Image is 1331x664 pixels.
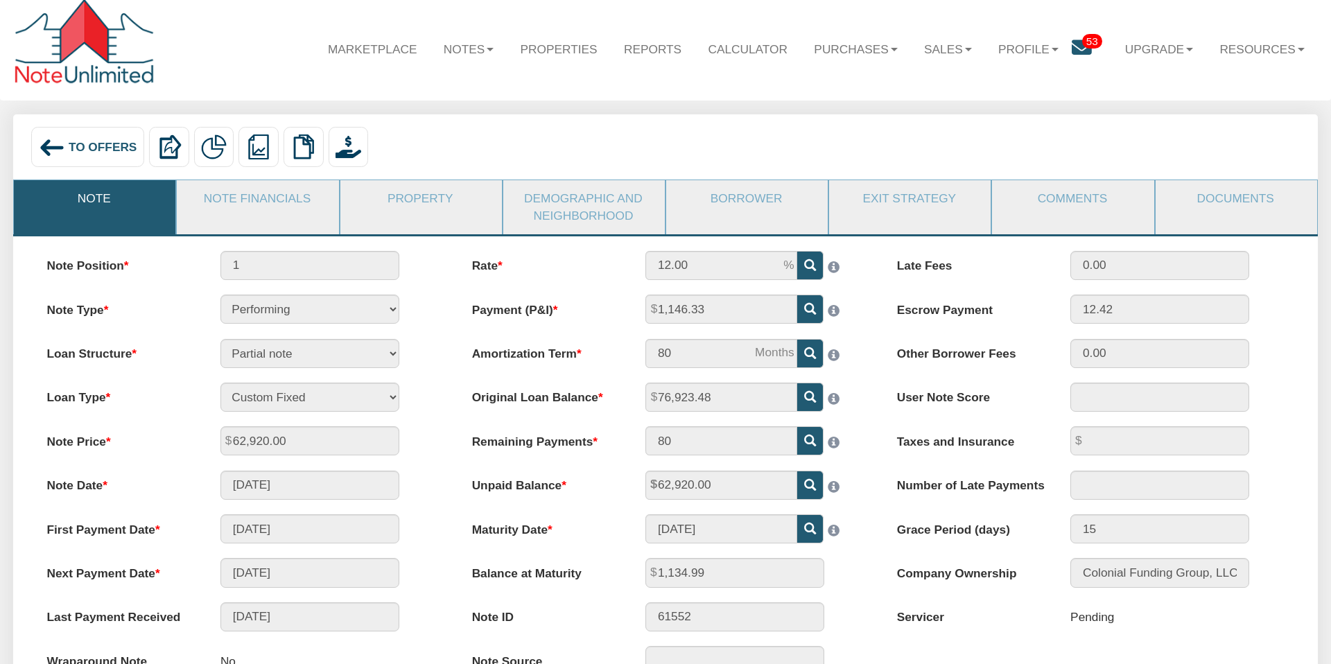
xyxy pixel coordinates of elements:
[32,426,205,450] label: Note Price
[503,180,663,234] a: Demographic and Neighborhood
[458,602,631,626] label: Note ID
[882,558,1056,582] label: Company Ownership
[157,134,182,159] img: export.svg
[645,251,797,280] input: This field can contain only numeric characters
[32,558,205,582] label: Next Payment Date
[340,180,501,217] a: Property
[882,251,1056,274] label: Late Fees
[666,180,826,217] a: Borrower
[291,134,316,159] img: copy.png
[1112,28,1207,69] a: Upgrade
[458,383,631,406] label: Original Loan Balance
[32,383,205,406] label: Loan Type
[1206,28,1318,69] a: Resources
[882,383,1056,406] label: User Note Score
[32,602,205,626] label: Last Payment Received
[177,180,337,217] a: Note Financials
[611,28,695,69] a: Reports
[458,295,631,318] label: Payment (P&I)
[315,28,430,69] a: Marketplace
[220,471,399,500] input: MM/DD/YYYY
[882,295,1056,318] label: Escrow Payment
[1082,34,1102,49] span: 53
[992,180,1152,217] a: Comments
[882,471,1056,494] label: Number of Late Payments
[220,558,399,587] input: MM/DD/YYYY
[14,180,174,217] a: Note
[458,251,631,274] label: Rate
[32,295,205,318] label: Note Type
[1156,180,1316,217] a: Documents
[246,134,271,159] img: reports.png
[801,28,911,69] a: Purchases
[32,471,205,494] label: Note Date
[220,602,399,631] input: MM/DD/YYYY
[985,28,1072,69] a: Profile
[458,426,631,450] label: Remaining Payments
[645,514,797,543] input: MM/DD/YYYY
[882,602,1056,626] label: Servicer
[458,558,631,582] label: Balance at Maturity
[430,28,507,69] a: Notes
[1072,28,1112,71] a: 53
[201,134,226,159] img: partial.png
[829,180,989,217] a: Exit Strategy
[458,471,631,494] label: Unpaid Balance
[336,134,360,159] img: purchase_offer.png
[32,339,205,362] label: Loan Structure
[32,251,205,274] label: Note Position
[32,514,205,538] label: First Payment Date
[39,134,65,161] img: back_arrow_left_icon.svg
[458,339,631,362] label: Amortization Term
[1070,602,1114,633] div: Pending
[882,339,1056,362] label: Other Borrower Fees
[69,140,137,154] span: To Offers
[882,426,1056,450] label: Taxes and Insurance
[458,514,631,538] label: Maturity Date
[695,28,801,69] a: Calculator
[507,28,610,69] a: Properties
[911,28,985,69] a: Sales
[882,514,1056,538] label: Grace Period (days)
[220,514,399,543] input: MM/DD/YYYY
